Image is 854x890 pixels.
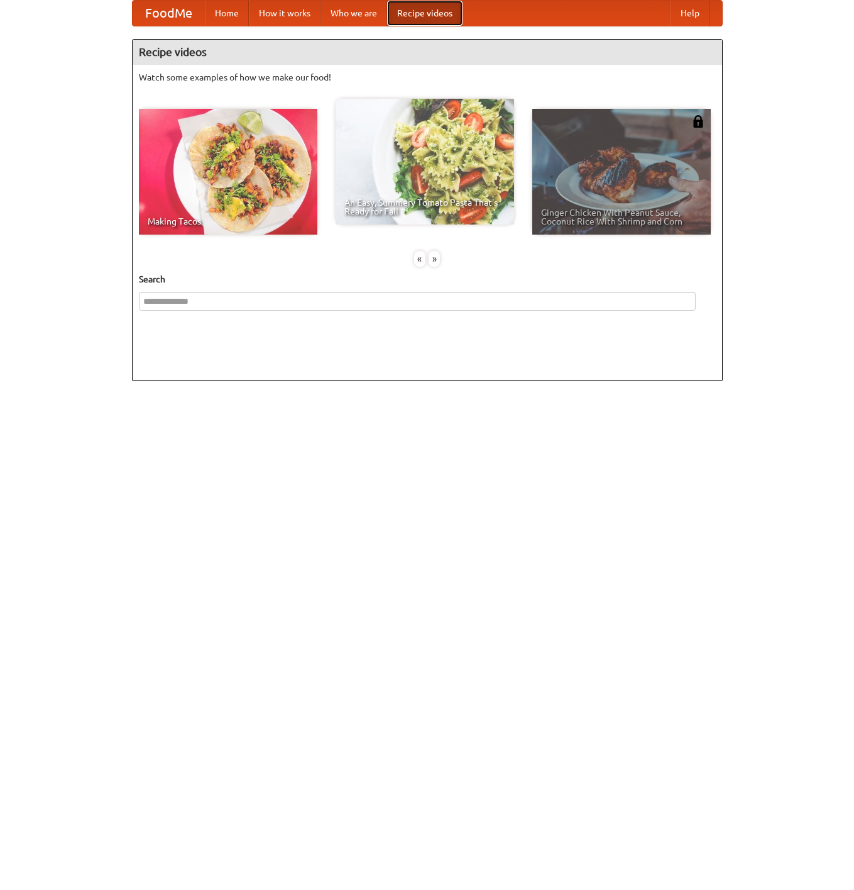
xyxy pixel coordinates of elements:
a: Help [671,1,709,26]
a: Home [205,1,249,26]
div: » [429,251,440,267]
a: Recipe videos [387,1,463,26]
span: An Easy, Summery Tomato Pasta That's Ready for Fall [344,198,505,216]
span: Making Tacos [148,217,309,226]
a: Who we are [320,1,387,26]
div: « [414,251,425,267]
a: FoodMe [133,1,205,26]
h5: Search [139,273,716,286]
img: 483408.png [692,115,704,128]
p: Watch some examples of how we make our food! [139,71,716,84]
a: An Easy, Summery Tomato Pasta That's Ready for Fall [336,99,514,225]
a: How it works [249,1,320,26]
a: Making Tacos [139,109,317,235]
h4: Recipe videos [133,40,722,65]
